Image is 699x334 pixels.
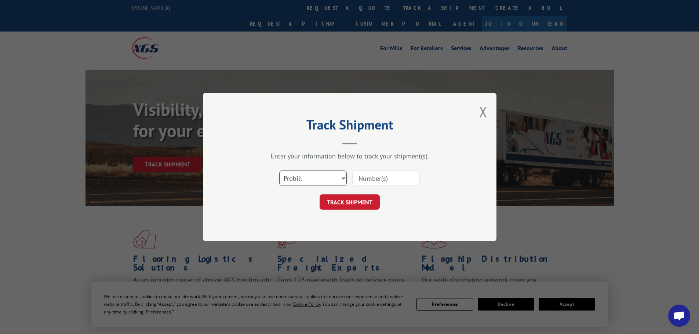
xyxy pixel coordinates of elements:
[668,305,690,327] div: Open chat
[479,102,487,121] button: Close modal
[352,170,420,186] input: Number(s)
[240,152,460,160] div: Enter your information below to track your shipment(s).
[320,194,380,210] button: TRACK SHIPMENT
[240,120,460,133] h2: Track Shipment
